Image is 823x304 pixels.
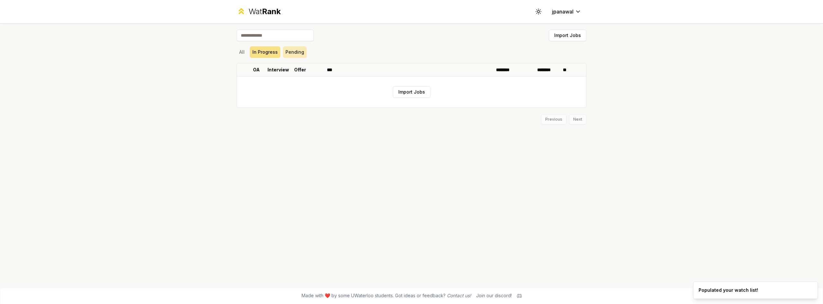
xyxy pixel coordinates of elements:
span: Made with ❤️ by some UWaterloo students. Got ideas or feedback? [302,292,471,299]
div: Wat [249,6,281,17]
button: In Progress [250,46,280,58]
button: Import Jobs [393,86,430,98]
button: All [237,46,247,58]
p: OA [253,67,260,73]
div: Join our discord! [476,292,512,299]
button: Import Jobs [549,30,586,41]
p: Offer [294,67,306,73]
a: Contact us! [447,293,471,298]
a: WatRank [237,6,281,17]
p: Interview [267,67,289,73]
button: jpanawal [547,6,586,17]
div: Populated your watch list! [699,287,758,293]
button: Pending [283,46,307,58]
span: Rank [262,7,281,16]
span: jpanawal [552,8,574,15]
